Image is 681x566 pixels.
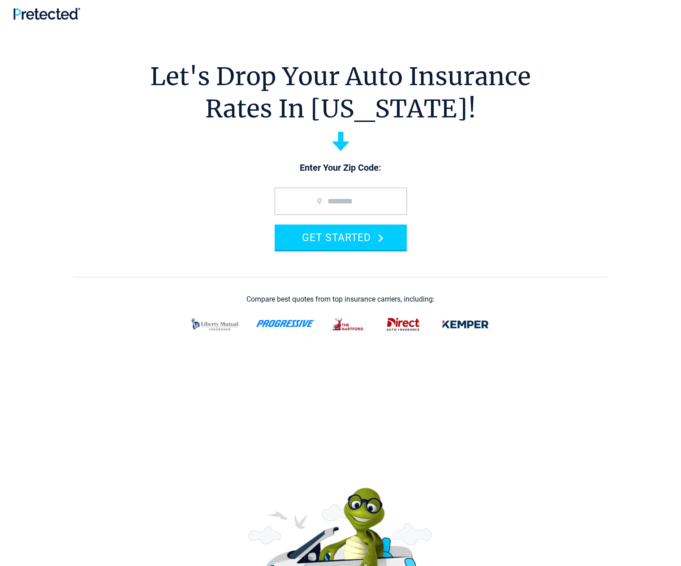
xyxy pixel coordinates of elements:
p: Enter Your Zip Code: [266,162,416,174]
div: Compare best quotes from top insurance carriers, including: [246,295,435,303]
h1: Let's Drop Your Auto Insurance Rates In [US_STATE]! [150,60,531,125]
input: zip code [275,188,407,215]
img: Pretected Logo [13,8,80,20]
button: GET STARTED [275,225,407,250]
img: thehartford [327,313,371,336]
img: liberty [186,313,245,336]
img: kemper [436,313,495,336]
img: progressive [256,320,316,327]
img: direct [381,313,425,336]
